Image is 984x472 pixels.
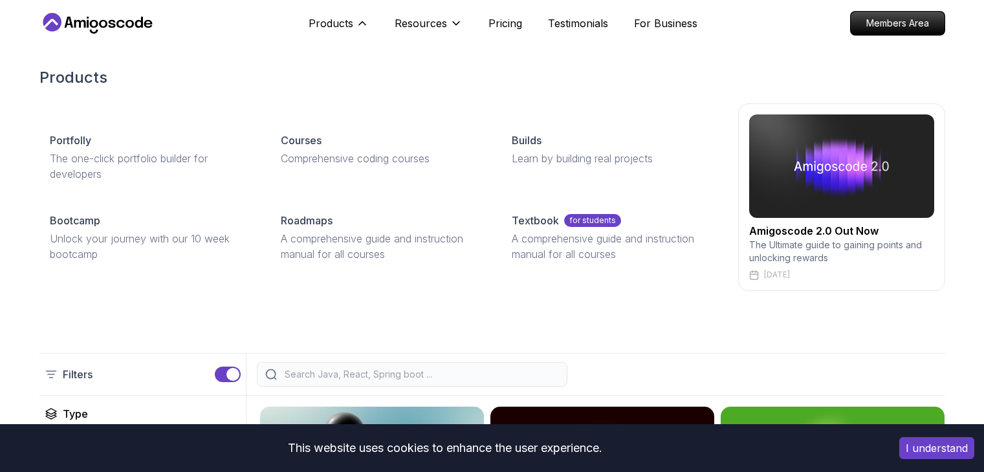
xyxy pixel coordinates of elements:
a: Pricing [488,16,522,31]
a: BuildsLearn by building real projects [501,122,722,177]
p: [DATE] [764,270,790,280]
p: Builds [512,133,541,148]
button: Products [309,16,369,41]
a: RoadmapsA comprehensive guide and instruction manual for all courses [270,202,491,272]
input: Search Java, React, Spring boot ... [282,368,559,381]
a: For Business [634,16,697,31]
a: PortfollyThe one-click portfolio builder for developers [39,122,260,192]
p: Comprehensive coding courses [281,151,481,166]
a: amigoscode 2.0Amigoscode 2.0 Out NowThe Ultimate guide to gaining points and unlocking rewards[DATE] [738,103,945,291]
h2: Products [39,67,945,88]
a: Members Area [850,11,945,36]
a: BootcampUnlock your journey with our 10 week bootcamp [39,202,260,272]
a: CoursesComprehensive coding courses [270,122,491,177]
p: A comprehensive guide and instruction manual for all courses [512,231,712,262]
p: Roadmaps [281,213,333,228]
p: Courses [281,133,322,148]
a: Textbookfor studentsA comprehensive guide and instruction manual for all courses [501,202,722,272]
p: Filters [63,367,93,382]
p: Textbook [512,213,559,228]
p: Unlock your journey with our 10 week bootcamp [50,231,250,262]
button: Resources [395,16,463,41]
a: Testimonials [548,16,608,31]
img: amigoscode 2.0 [749,114,934,218]
button: Accept cookies [899,437,974,459]
p: Learn by building real projects [512,151,712,166]
p: Members Area [851,12,945,35]
div: This website uses cookies to enhance the user experience. [10,434,880,462]
p: Portfolly [50,133,91,148]
h2: Type [63,406,88,422]
p: The one-click portfolio builder for developers [50,151,250,182]
p: A comprehensive guide and instruction manual for all courses [281,231,481,262]
p: Resources [395,16,447,31]
p: for students [564,214,621,227]
p: The Ultimate guide to gaining points and unlocking rewards [749,239,934,264]
p: Bootcamp [50,213,100,228]
p: Products [309,16,353,31]
h2: Amigoscode 2.0 Out Now [749,223,934,239]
